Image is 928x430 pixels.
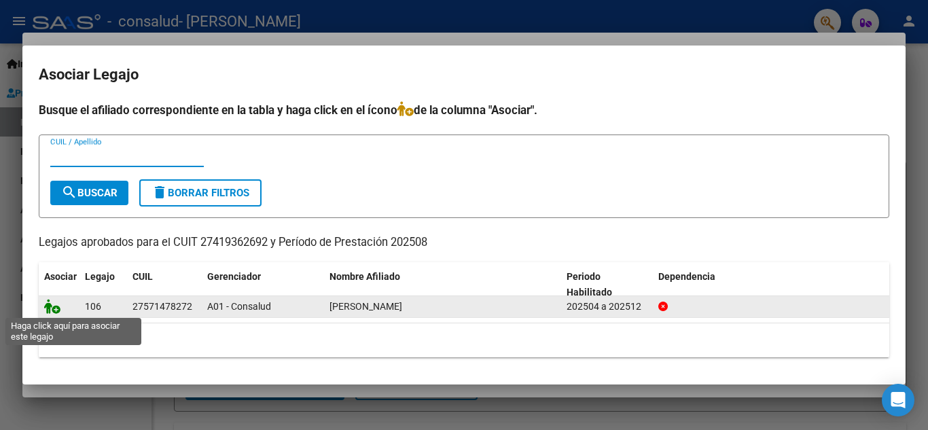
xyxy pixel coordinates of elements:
[329,301,402,312] span: IBARROLA CABRERA ORIANA
[79,262,127,307] datatable-header-cell: Legajo
[61,184,77,200] mat-icon: search
[85,271,115,282] span: Legajo
[132,271,153,282] span: CUIL
[127,262,202,307] datatable-header-cell: CUIL
[50,181,128,205] button: Buscar
[567,299,647,315] div: 202504 a 202512
[44,271,77,282] span: Asociar
[202,262,324,307] datatable-header-cell: Gerenciador
[151,184,168,200] mat-icon: delete
[139,179,262,207] button: Borrar Filtros
[39,101,889,119] h4: Busque el afiliado correspondiente en la tabla y haga click en el ícono de la columna "Asociar".
[207,301,271,312] span: A01 - Consalud
[882,384,914,416] div: Open Intercom Messenger
[39,234,889,251] p: Legajos aprobados para el CUIT 27419362692 y Período de Prestación 202508
[324,262,561,307] datatable-header-cell: Nombre Afiliado
[39,262,79,307] datatable-header-cell: Asociar
[85,301,101,312] span: 106
[39,62,889,88] h2: Asociar Legajo
[658,271,715,282] span: Dependencia
[207,271,261,282] span: Gerenciador
[132,299,192,315] div: 27571478272
[653,262,890,307] datatable-header-cell: Dependencia
[329,271,400,282] span: Nombre Afiliado
[567,271,612,298] span: Periodo Habilitado
[151,187,249,199] span: Borrar Filtros
[39,323,889,357] div: 1 registros
[561,262,653,307] datatable-header-cell: Periodo Habilitado
[61,187,118,199] span: Buscar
